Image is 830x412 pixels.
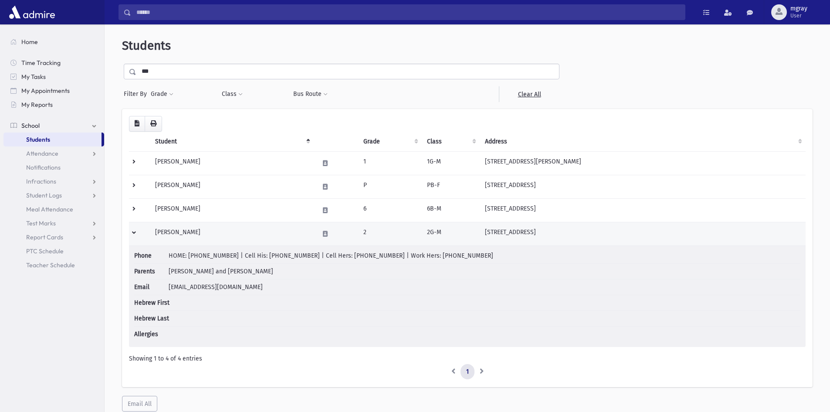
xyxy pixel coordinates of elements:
td: 2G-M [422,222,480,245]
input: Search [131,4,685,20]
a: Meal Attendance [3,202,104,216]
a: My Reports [3,98,104,112]
span: HOME: [PHONE_NUMBER] | Cell His: [PHONE_NUMBER] | Cell Hers: [PHONE_NUMBER] | Work Hers: [PHONE_N... [169,252,493,259]
button: Grade [150,86,174,102]
a: My Tasks [3,70,104,84]
span: [EMAIL_ADDRESS][DOMAIN_NAME] [169,283,263,291]
a: Notifications [3,160,104,174]
td: 1G-M [422,151,480,175]
td: [PERSON_NAME] [150,151,314,175]
span: Students [26,136,50,143]
button: Class [221,86,243,102]
td: [PERSON_NAME] [150,222,314,245]
span: Email [134,283,167,292]
th: Grade: activate to sort column ascending [358,132,422,152]
a: Students [3,133,102,146]
span: PTC Schedule [26,247,64,255]
span: Student Logs [26,191,62,199]
a: Test Marks [3,216,104,230]
span: mgray [790,5,807,12]
a: Attendance [3,146,104,160]
a: Clear All [499,86,559,102]
button: CSV [129,116,145,132]
button: Email All [122,396,157,412]
a: 1 [461,364,474,380]
img: AdmirePro [7,3,57,21]
a: Infractions [3,174,104,188]
span: My Reports [21,101,53,109]
a: Student Logs [3,188,104,202]
a: Time Tracking [3,56,104,70]
a: School [3,119,104,133]
td: [STREET_ADDRESS] [480,175,806,198]
span: Meal Attendance [26,205,73,213]
td: 6B-M [422,198,480,222]
span: Infractions [26,177,56,185]
span: [PERSON_NAME] and [PERSON_NAME] [169,268,273,275]
td: [PERSON_NAME] [150,198,314,222]
span: Hebrew Last [134,314,169,323]
span: Report Cards [26,233,63,241]
td: [PERSON_NAME] [150,175,314,198]
span: Parents [134,267,167,276]
span: Filter By [124,89,150,99]
span: Allergies [134,330,167,339]
td: 1 [358,151,422,175]
div: Showing 1 to 4 of 4 entries [129,354,806,363]
span: Attendance [26,150,58,157]
th: Class: activate to sort column ascending [422,132,480,152]
a: Home [3,35,104,49]
a: My Appointments [3,84,104,98]
span: Notifications [26,163,61,171]
button: Bus Route [293,86,328,102]
span: Phone [134,251,167,260]
span: My Tasks [21,73,46,81]
a: Teacher Schedule [3,258,104,272]
a: PTC Schedule [3,244,104,258]
span: Students [122,38,171,53]
span: My Appointments [21,87,70,95]
span: User [790,12,807,19]
td: [STREET_ADDRESS][PERSON_NAME] [480,151,806,175]
a: Report Cards [3,230,104,244]
td: PB-F [422,175,480,198]
button: Print [145,116,162,132]
td: [STREET_ADDRESS] [480,198,806,222]
span: Home [21,38,38,46]
span: Time Tracking [21,59,61,67]
td: 6 [358,198,422,222]
td: [STREET_ADDRESS] [480,222,806,245]
span: School [21,122,40,129]
span: Teacher Schedule [26,261,75,269]
td: 2 [358,222,422,245]
span: Test Marks [26,219,56,227]
th: Address: activate to sort column ascending [480,132,806,152]
span: Hebrew First [134,298,169,307]
th: Student: activate to sort column descending [150,132,314,152]
td: P [358,175,422,198]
